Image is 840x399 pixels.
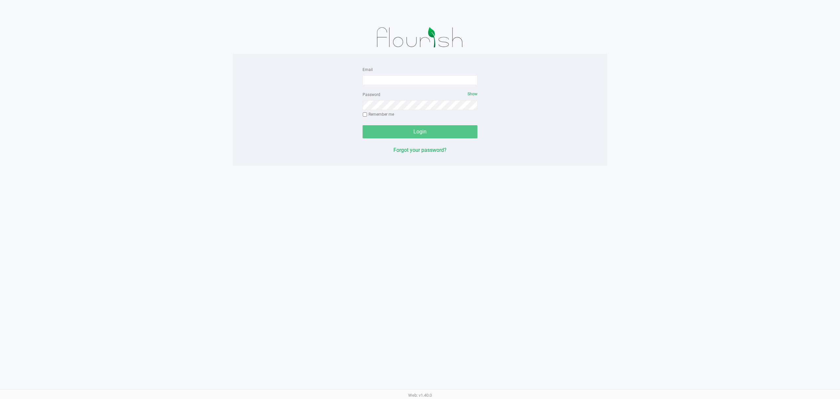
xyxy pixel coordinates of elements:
label: Password [363,92,380,98]
label: Remember me [363,111,394,117]
input: Remember me [363,112,367,117]
label: Email [363,67,373,73]
button: Forgot your password? [393,146,447,154]
span: Web: v1.40.0 [408,393,432,398]
span: Show [468,92,477,96]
